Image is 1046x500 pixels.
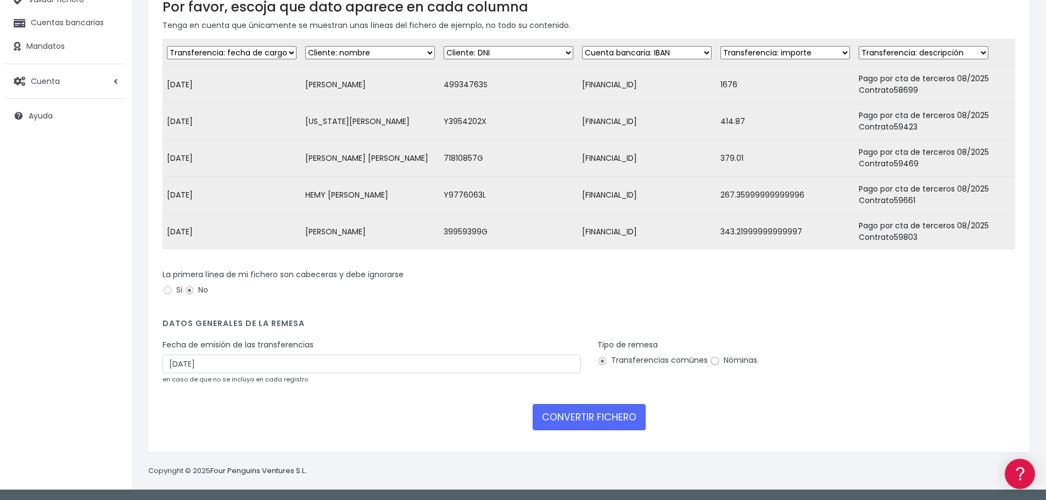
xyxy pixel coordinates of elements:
[11,121,209,132] div: Convertir ficheros
[5,104,126,127] a: Ayuda
[11,139,209,156] a: Formatos
[163,269,404,280] label: La primera línea de mi fichero son cabeceras y debe ignorarse
[11,156,209,173] a: Problemas habituales
[163,319,1015,334] h4: Datos generales de la remesa
[11,76,209,87] div: Información general
[163,177,301,214] td: [DATE]
[854,177,1015,214] td: Pago por cta de terceros 08/2025 Contrato59661
[301,214,439,250] td: [PERSON_NAME]
[578,140,716,177] td: [FINANCIAL_ID]
[163,284,182,296] label: Si
[439,103,578,140] td: Y3954202X
[11,294,209,313] button: Contáctanos
[854,140,1015,177] td: Pago por cta de terceros 08/2025 Contrato59469
[163,140,301,177] td: [DATE]
[5,35,126,58] a: Mandatos
[716,214,854,250] td: 343.21999999999997
[11,263,209,274] div: Programadores
[301,177,439,214] td: HEMY [PERSON_NAME]
[31,75,60,86] span: Cuenta
[710,355,757,366] label: Nóminas
[11,93,209,110] a: Información general
[439,140,578,177] td: 71810857G
[716,66,854,103] td: 1676
[578,177,716,214] td: [FINANCIAL_ID]
[854,66,1015,103] td: Pago por cta de terceros 08/2025 Contrato58699
[163,19,1015,31] p: Tenga en cuenta que únicamente se muestran unas líneas del fichero de ejemplo, no todo su contenido.
[151,316,211,327] a: POWERED BY ENCHANT
[5,12,126,35] a: Cuentas bancarias
[578,214,716,250] td: [FINANCIAL_ID]
[210,465,306,476] a: Four Penguins Ventures S.L.
[716,103,854,140] td: 414.87
[163,339,314,351] label: Fecha de emisión de las transferencias
[29,110,53,121] span: Ayuda
[578,103,716,140] td: [FINANCIAL_ID]
[301,103,439,140] td: [US_STATE][PERSON_NAME]
[439,66,578,103] td: 49934763S
[163,103,301,140] td: [DATE]
[301,66,439,103] td: [PERSON_NAME]
[163,375,308,384] small: en caso de que no se incluya en cada registro
[184,284,208,296] label: No
[11,280,209,297] a: API
[11,190,209,207] a: Perfiles de empresas
[716,177,854,214] td: 267.35999999999996
[578,66,716,103] td: [FINANCIAL_ID]
[5,70,126,93] a: Cuenta
[854,103,1015,140] td: Pago por cta de terceros 08/2025 Contrato59423
[163,214,301,250] td: [DATE]
[716,140,854,177] td: 379.01
[163,66,301,103] td: [DATE]
[439,177,578,214] td: Y9776063L
[148,465,308,477] p: Copyright © 2025 .
[11,218,209,228] div: Facturación
[439,214,578,250] td: 39959399G
[533,404,646,430] button: CONVERTIR FICHERO
[854,214,1015,250] td: Pago por cta de terceros 08/2025 Contrato59803
[11,235,209,252] a: General
[301,140,439,177] td: [PERSON_NAME] [PERSON_NAME]
[11,173,209,190] a: Videotutoriales
[597,339,658,351] label: Tipo de remesa
[597,355,708,366] label: Transferencias comúnes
